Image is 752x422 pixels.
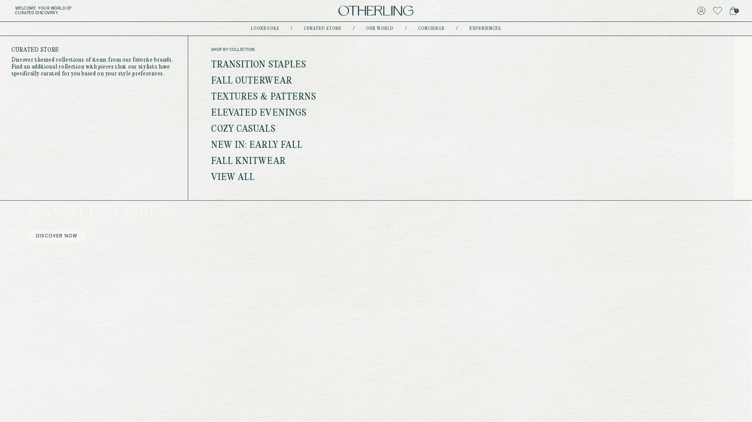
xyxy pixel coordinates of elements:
div: / [291,26,292,32]
h5: Welcome . Your world of curated discovery. [15,6,232,15]
a: DISCOVER NOW [28,231,85,242]
a: lookbooks [251,27,279,31]
div: / [405,26,407,32]
a: Textures & Patterns [211,92,317,102]
a: Fall Knitwear [211,157,286,167]
a: New In: Early Fall [211,141,303,150]
a: Elevated Evenings [211,108,307,118]
div: / [456,26,458,32]
a: Fall Outerwear [211,76,292,86]
a: Our world [366,27,394,31]
img: logo [339,6,413,16]
h3: Brooklynn Spring [28,202,231,222]
span: 0 [734,8,739,13]
a: Curated store [304,27,342,31]
a: experiences [469,27,501,31]
h4: Curated store [11,47,176,53]
a: View all [211,173,255,183]
a: concierge [418,27,445,31]
a: Transition Staples [211,60,307,70]
div: / [353,26,355,32]
span: shop by collection [211,47,388,52]
a: Cozy Casuals [211,124,276,134]
p: Discover themed collections of items from our favorite brands. Find an additional collection with... [11,57,176,77]
a: 0 [730,5,737,16]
